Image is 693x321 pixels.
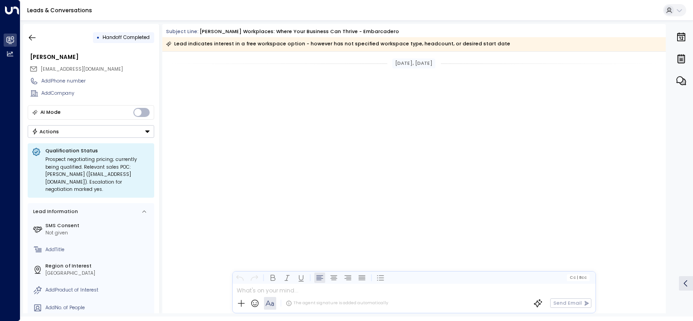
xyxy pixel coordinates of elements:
[570,275,587,280] span: Cc Bcc
[27,6,92,14] a: Leads & Conversations
[45,287,151,294] div: AddProduct of Interest
[392,58,435,68] div: [DATE], [DATE]
[102,34,150,41] span: Handoff Completed
[45,304,151,311] div: AddNo. of People
[28,125,154,138] div: Button group with a nested menu
[576,275,578,280] span: |
[41,90,154,97] div: AddCompany
[45,270,151,277] div: [GEOGRAPHIC_DATA]
[45,222,151,229] label: SMS Consent
[41,78,154,85] div: AddPhone number
[45,229,151,237] div: Not given
[31,208,78,215] div: Lead Information
[249,272,259,283] button: Redo
[200,28,399,35] div: [PERSON_NAME] Workplaces: Where Your Business Can Thrive - Embarcadero
[45,246,151,253] div: AddTitle
[166,39,510,49] div: Lead indicates interest in a free workspace option - however has not specified workspace type, he...
[286,300,388,306] div: The agent signature is added automatically
[166,28,199,35] span: Subject Line:
[41,66,123,73] span: [EMAIL_ADDRESS][DOMAIN_NAME]
[40,108,61,117] div: AI Mode
[30,53,154,61] div: [PERSON_NAME]
[234,272,245,283] button: Undo
[28,125,154,138] button: Actions
[97,31,100,44] div: •
[45,156,150,194] div: Prospect negotiating pricing; currently being qualified. Relevant sales POC: [PERSON_NAME] ([EMAI...
[32,128,59,135] div: Actions
[45,147,150,154] p: Qualification Status
[41,66,123,73] span: chaud7718@gmail.com
[567,274,590,281] button: Cc|Bcc
[45,263,151,270] label: Region of Interest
